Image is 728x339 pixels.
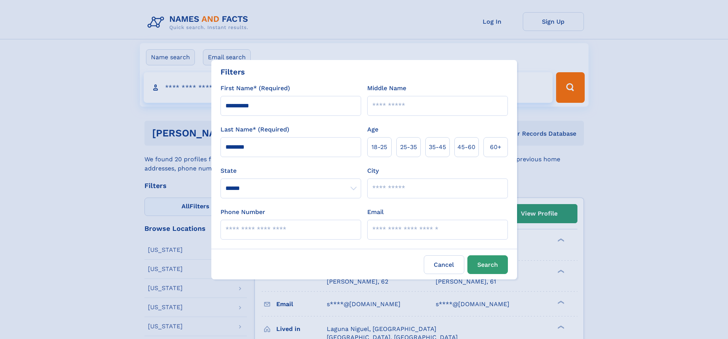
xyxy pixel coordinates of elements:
span: 60+ [490,143,501,152]
label: Last Name* (Required) [221,125,289,134]
button: Search [467,255,508,274]
label: First Name* (Required) [221,84,290,93]
label: Email [367,208,384,217]
span: 18‑25 [371,143,387,152]
span: 45‑60 [457,143,475,152]
span: 25‑35 [400,143,417,152]
label: Cancel [424,255,464,274]
label: Middle Name [367,84,406,93]
span: 35‑45 [429,143,446,152]
label: Phone Number [221,208,265,217]
label: State [221,166,361,175]
label: City [367,166,379,175]
div: Filters [221,66,245,78]
label: Age [367,125,378,134]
